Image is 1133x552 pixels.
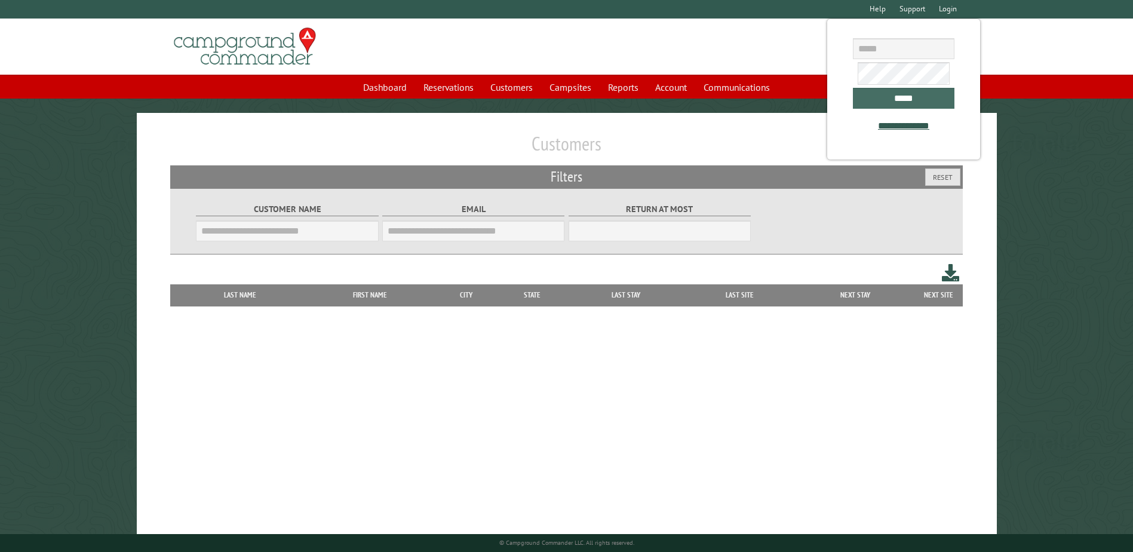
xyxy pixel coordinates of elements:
[196,203,378,216] label: Customer Name
[915,284,963,306] th: Next Site
[569,203,751,216] label: Return at most
[416,76,481,99] a: Reservations
[496,284,569,306] th: State
[942,262,959,284] a: Download this customer list (.csv)
[170,165,962,188] h2: Filters
[925,168,960,186] button: Reset
[356,76,414,99] a: Dashboard
[569,284,684,306] th: Last Stay
[483,76,540,99] a: Customers
[382,203,564,216] label: Email
[796,284,915,306] th: Next Stay
[601,76,646,99] a: Reports
[176,284,303,306] th: Last Name
[499,539,634,547] small: © Campground Commander LLC. All rights reserved.
[437,284,496,306] th: City
[696,76,777,99] a: Communications
[170,23,320,70] img: Campground Commander
[170,132,962,165] h1: Customers
[648,76,694,99] a: Account
[542,76,598,99] a: Campsites
[683,284,796,306] th: Last Site
[303,284,437,306] th: First Name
